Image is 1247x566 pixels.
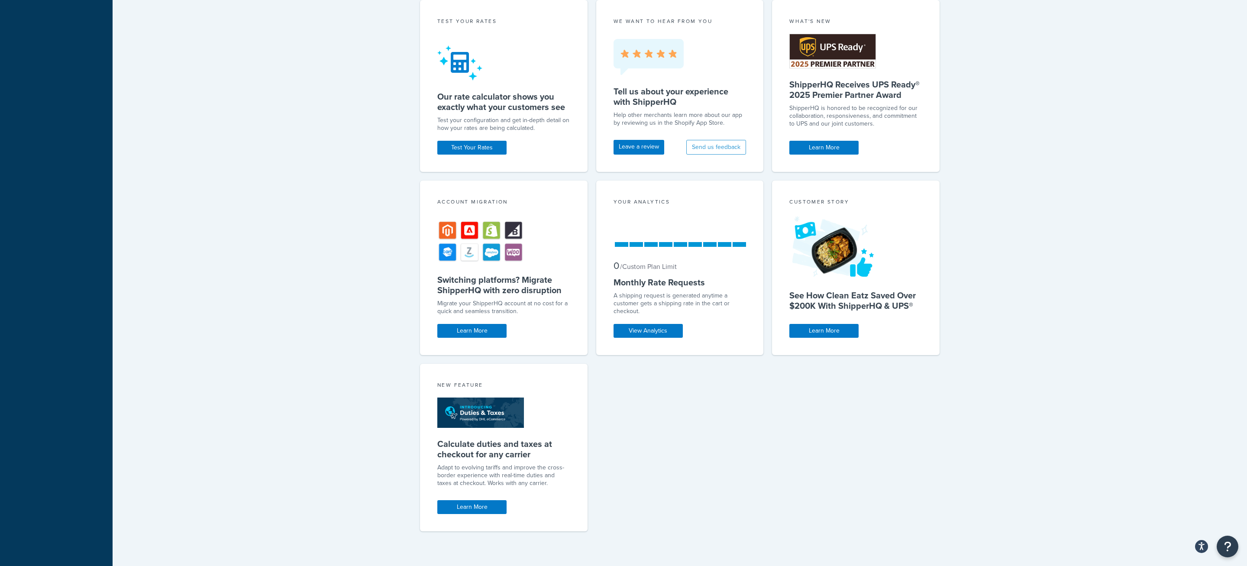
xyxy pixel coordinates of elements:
span: 0 [614,259,619,273]
a: Test Your Rates [437,141,507,155]
div: Account Migration [437,198,570,208]
a: View Analytics [614,324,683,338]
p: Adapt to evolving tariffs and improve the cross-border experience with real-time duties and taxes... [437,464,570,487]
div: Migrate your ShipperHQ account at no cost for a quick and seamless transition. [437,300,570,315]
h5: Our rate calculator shows you exactly what your customers see [437,91,570,112]
div: New Feature [437,381,570,391]
p: we want to hear from you [614,17,746,25]
a: Learn More [789,324,859,338]
button: Open Resource Center [1217,536,1238,557]
h5: Monthly Rate Requests [614,277,746,288]
h5: ShipperHQ Receives UPS Ready® 2025 Premier Partner Award [789,79,922,100]
div: Customer Story [789,198,922,208]
a: Leave a review [614,140,664,155]
p: Help other merchants learn more about our app by reviewing us in the Shopify App Store. [614,111,746,127]
h5: See How Clean Eatz Saved Over $200K With ShipperHQ & UPS® [789,290,922,311]
a: Learn More [789,141,859,155]
div: Test your rates [437,17,570,27]
small: / Custom Plan Limit [620,262,677,272]
h5: Switching platforms? Migrate ShipperHQ with zero disruption [437,275,570,295]
div: What's New [789,17,922,27]
div: Test your configuration and get in-depth detail on how your rates are being calculated. [437,116,570,132]
button: Send us feedback [686,140,746,155]
a: Learn More [437,324,507,338]
a: Learn More [437,500,507,514]
div: A shipping request is generated anytime a customer gets a shipping rate in the cart or checkout. [614,292,746,315]
h5: Calculate duties and taxes at checkout for any carrier [437,439,570,459]
p: ShipperHQ is honored to be recognized for our collaboration, responsiveness, and commitment to UP... [789,104,922,128]
h5: Tell us about your experience with ShipperHQ [614,86,746,107]
div: Your Analytics [614,198,746,208]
